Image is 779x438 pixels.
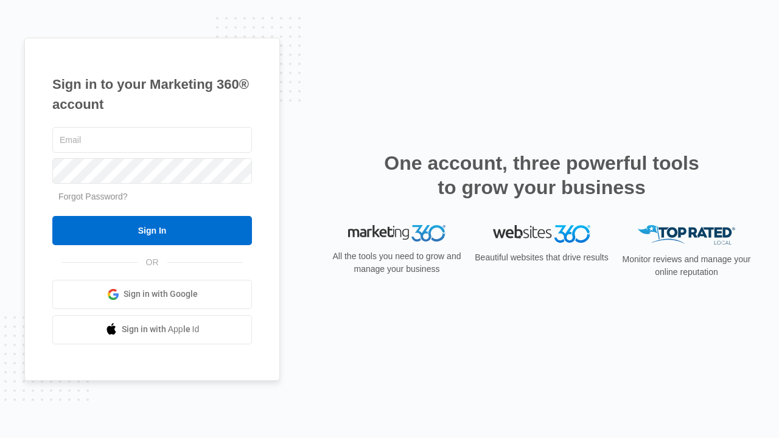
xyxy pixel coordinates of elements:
[380,151,703,200] h2: One account, three powerful tools to grow your business
[138,256,167,269] span: OR
[122,323,200,336] span: Sign in with Apple Id
[329,250,465,276] p: All the tools you need to grow and manage your business
[58,192,128,201] a: Forgot Password?
[493,225,590,243] img: Websites 360
[52,315,252,344] a: Sign in with Apple Id
[124,288,198,301] span: Sign in with Google
[348,225,445,242] img: Marketing 360
[52,280,252,309] a: Sign in with Google
[638,225,735,245] img: Top Rated Local
[52,74,252,114] h1: Sign in to your Marketing 360® account
[618,253,755,279] p: Monitor reviews and manage your online reputation
[52,127,252,153] input: Email
[52,216,252,245] input: Sign In
[473,251,610,264] p: Beautiful websites that drive results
